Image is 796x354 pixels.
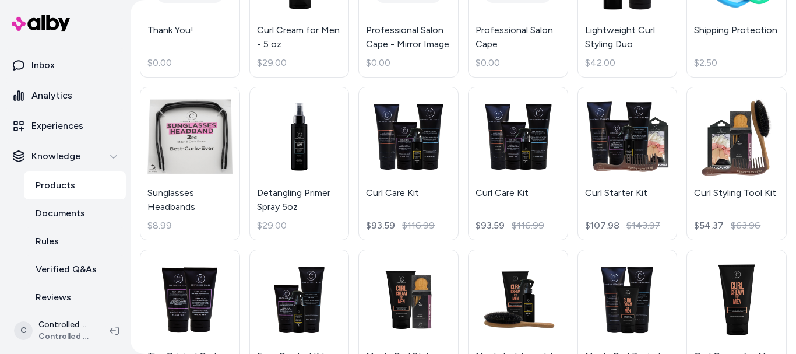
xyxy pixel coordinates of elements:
p: Reviews [36,290,71,304]
a: Experiences [5,112,126,140]
img: alby Logo [12,15,70,31]
a: Inbox [5,51,126,79]
p: Knowledge [31,149,80,163]
a: Verified Q&As [24,255,126,283]
p: Rules [36,234,59,248]
p: Verified Q&As [36,262,97,276]
a: Products [24,171,126,199]
a: Rules [24,227,126,255]
p: Analytics [31,89,72,103]
a: Curl Care KitCurl Care Kit$93.59$116.99 [358,87,459,241]
p: Inbox [31,58,55,72]
button: CControlled Chaos ShopifyControlled Chaos [7,312,100,349]
a: Detangling Primer Spray 5ozDetangling Primer Spray 5oz$29.00 [249,87,350,241]
p: Products [36,178,75,192]
a: Documents [24,199,126,227]
a: Curl Care KitCurl Care Kit$93.59$116.99 [468,87,568,241]
p: Controlled Chaos Shopify [38,319,91,331]
button: Knowledge [5,142,126,170]
a: Reviews [24,283,126,311]
p: Experiences [31,119,83,133]
a: Curl Starter KitCurl Starter Kit$107.98$143.97 [577,87,678,241]
a: Sunglasses HeadbandsSunglasses Headbands$8.99 [140,87,240,241]
p: Documents [36,206,85,220]
span: Controlled Chaos [38,331,91,342]
span: C [14,321,33,340]
a: Curl Styling Tool KitCurl Styling Tool Kit$54.37$63.96 [686,87,787,241]
a: Analytics [5,82,126,110]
